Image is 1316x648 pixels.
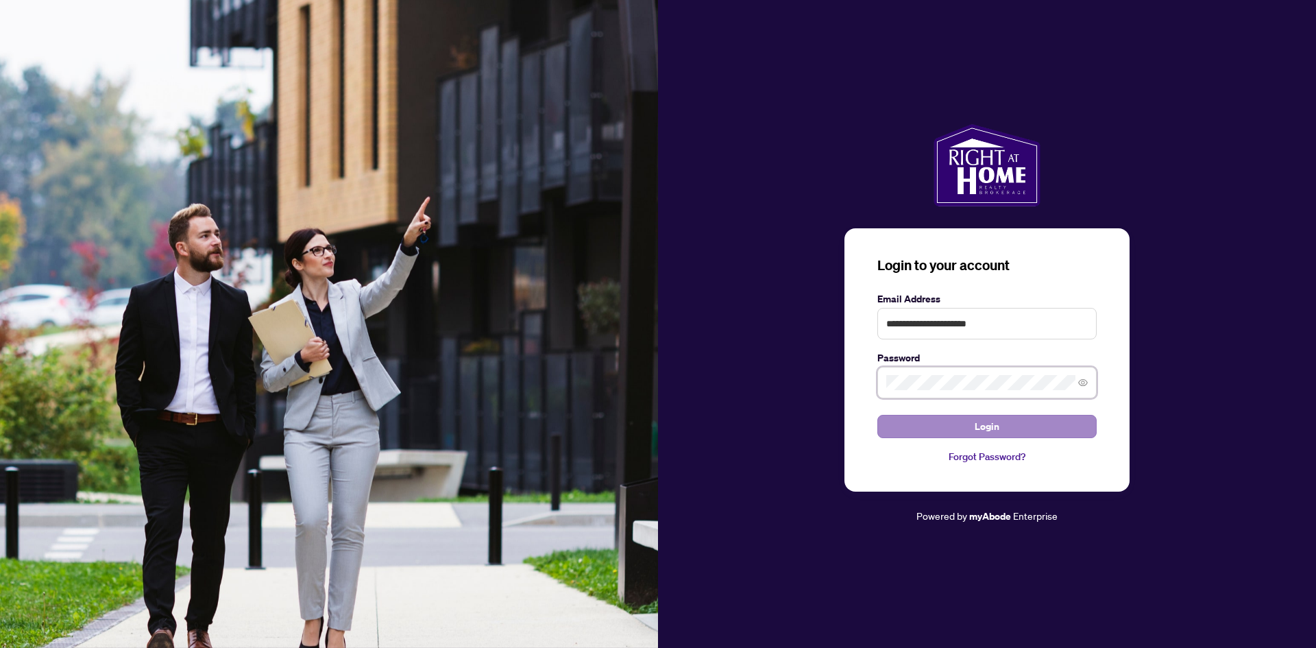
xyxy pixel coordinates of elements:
span: Powered by [916,509,967,522]
button: Login [877,415,1097,438]
span: Login [975,416,999,437]
a: Forgot Password? [877,449,1097,464]
label: Password [877,350,1097,365]
img: ma-logo [934,124,1040,206]
label: Email Address [877,291,1097,307]
a: myAbode [969,509,1011,524]
span: Enterprise [1013,509,1058,522]
span: eye [1078,378,1088,387]
h3: Login to your account [877,256,1097,275]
